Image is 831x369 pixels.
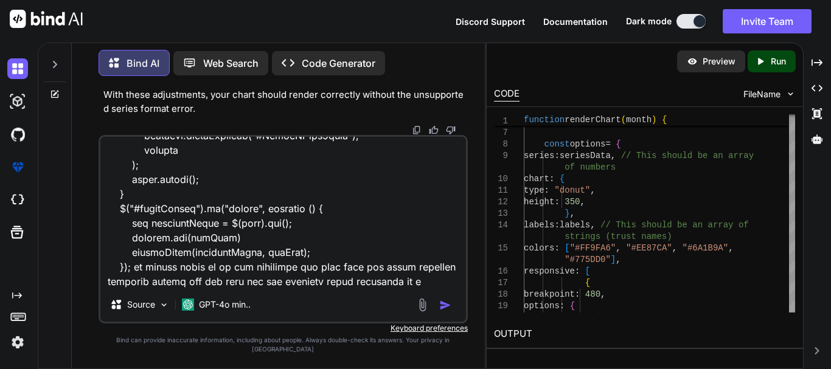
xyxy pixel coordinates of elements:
span: ) [570,116,575,126]
span: ) [652,115,656,125]
span: function [524,115,565,125]
span: chart [524,174,549,184]
span: { [560,174,565,184]
span: ; [575,116,580,126]
div: 12 [494,196,508,208]
img: githubDark [7,124,28,145]
span: FileName [743,88,781,100]
span: options [570,139,606,149]
p: Web Search [203,56,259,71]
p: Keyboard preferences [99,323,468,333]
img: Bind AI [10,10,83,28]
span: [ [585,266,590,276]
img: Pick Models [159,300,169,310]
span: , [611,151,616,160]
div: 7 [494,127,508,139]
div: CODE [494,87,520,102]
span: "#EE87CA" [626,243,672,253]
span: labels [524,220,554,230]
span: , [616,243,621,253]
div: 8 [494,139,508,150]
span: "#6A1B9A" [683,243,729,253]
span: renderChart [565,115,621,125]
span: , [580,197,585,207]
div: 17 [494,277,508,289]
img: attachment [415,298,429,312]
span: : [544,185,549,195]
span: colors [524,243,554,253]
span: , [590,220,595,230]
div: 18 [494,289,508,300]
span: { [616,139,621,149]
div: 10 [494,173,508,185]
div: 14 [494,219,508,231]
p: Code Generator [302,56,375,71]
textarea: loremips dolorsItame(conse, adipiscingElit) { seddo eiusmOdte = incIdiduNtut(labor, etdoloremaGna... [100,137,466,288]
span: type [524,185,544,195]
p: With these adjustments, your chart should render correctly without the unsupported series format ... [103,88,465,116]
img: preview [687,56,698,67]
p: Bind AI [127,56,159,71]
h2: OUTPUT [487,320,803,348]
span: , [728,243,733,253]
span: ( [621,115,626,125]
span: : [560,301,565,311]
span: : [549,174,554,184]
img: settings [7,332,28,353]
span: Dark mode [626,15,672,27]
img: cloudideIcon [7,190,28,210]
span: [ [565,243,569,253]
span: "#FF9FA6" [570,243,616,253]
span: 480 [585,289,600,299]
div: 20 [494,312,508,323]
img: like [429,125,439,135]
div: 13 [494,208,508,219]
span: trust [544,116,570,126]
img: darkChat [7,58,28,79]
span: : [575,266,580,276]
img: chevron down [785,89,796,99]
div: 9 [494,150,508,162]
span: ] [611,255,616,264]
span: "#775DD0" [565,255,611,264]
span: { [662,115,667,125]
button: Discord Support [456,15,525,28]
img: darkAi-studio [7,91,28,112]
p: GPT-4o min.. [199,298,251,311]
span: : [554,197,559,207]
span: : [554,243,559,253]
span: // This should be an array of [600,220,749,230]
span: : [575,289,580,299]
span: { [570,301,575,311]
span: month [626,115,652,125]
span: Documentation [543,16,608,27]
img: icon [439,299,451,311]
span: : [554,151,559,160]
span: series [524,151,554,160]
span: 1 [494,116,508,127]
span: breakpoint [524,289,575,299]
div: 16 [494,266,508,277]
span: : [554,220,559,230]
span: strings (trust names) [565,232,672,241]
p: Preview [703,55,735,67]
span: } [565,209,569,218]
span: 350 [565,197,580,207]
span: "donut" [554,185,590,195]
span: const [544,139,570,149]
p: Bind can provide inaccurate information, including about people. Always double-check its answers.... [99,336,468,354]
span: seriesData [560,151,611,160]
div: 11 [494,185,508,196]
span: , [570,209,575,218]
span: options [524,301,560,311]
p: Source [127,298,155,311]
button: Invite Team [723,9,812,33]
span: of numbers [565,162,616,172]
span: height [524,197,554,207]
span: , [672,243,677,253]
span: , [616,255,621,264]
span: // This should be an array [621,151,754,160]
span: // Array of trust names [585,116,703,126]
span: = [605,139,610,149]
img: GPT-4o mini [182,298,194,311]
